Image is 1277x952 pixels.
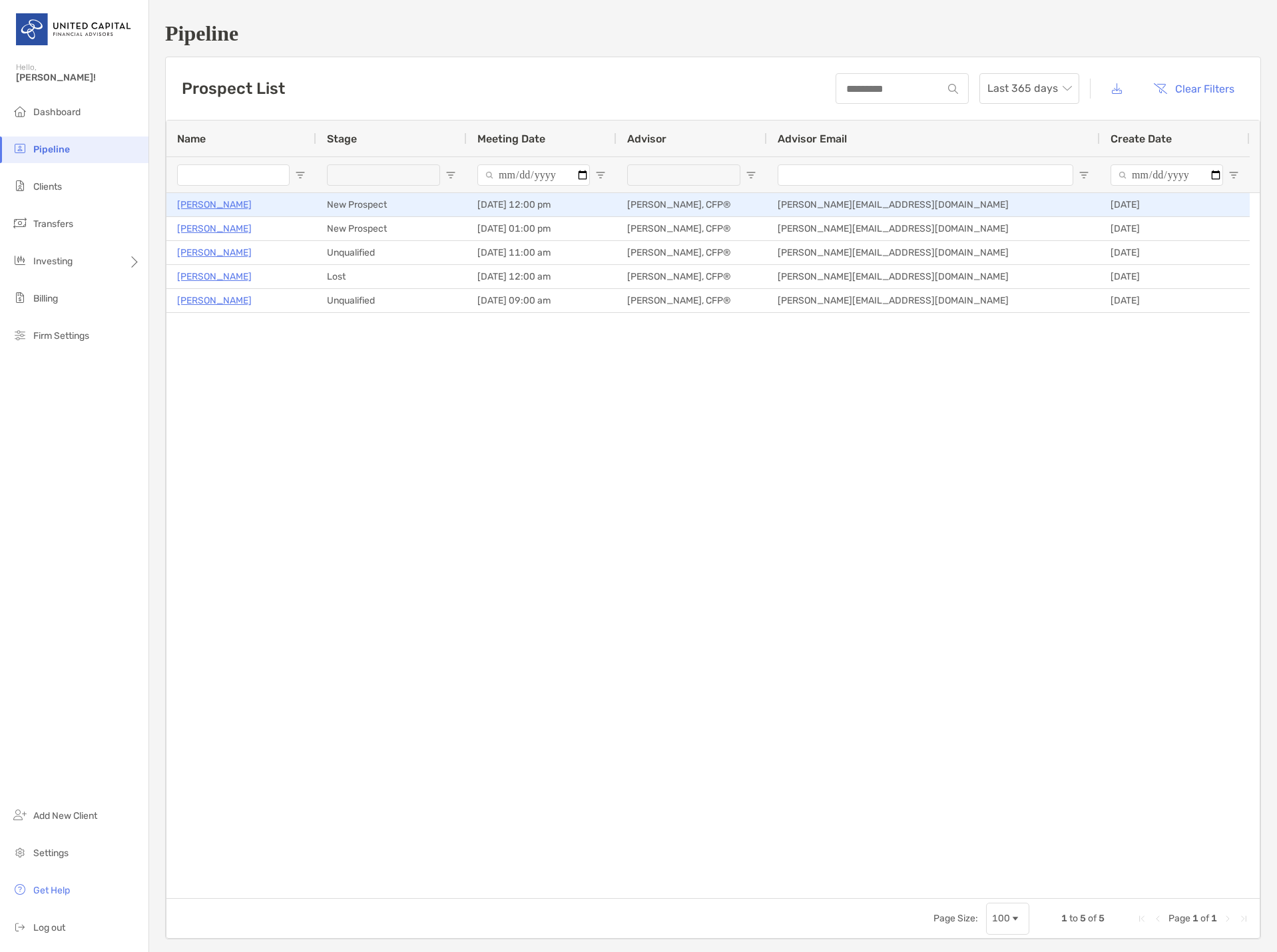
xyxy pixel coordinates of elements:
input: Name Filter Input [177,164,290,186]
span: to [1069,913,1078,924]
img: billing icon [12,290,28,306]
div: Last Page [1238,913,1249,924]
img: firm-settings icon [12,327,28,343]
span: Name [177,132,206,145]
div: New Prospect [316,217,467,240]
div: 100 [992,913,1010,924]
span: Create Date [1111,132,1172,145]
div: [DATE] [1100,193,1250,216]
span: [PERSON_NAME]! [16,72,140,83]
span: 1 [1211,913,1217,924]
a: [PERSON_NAME] [177,268,252,285]
img: investing icon [12,252,28,268]
span: Dashboard [33,107,81,118]
span: Advisor [627,132,666,145]
div: Page Size: [933,913,978,924]
span: Clients [33,181,62,192]
a: [PERSON_NAME] [177,196,252,213]
span: Settings [33,847,69,859]
input: Meeting Date Filter Input [477,164,590,186]
img: add_new_client icon [12,807,28,823]
div: [DATE] 12:00 am [467,265,617,288]
div: [PERSON_NAME][EMAIL_ADDRESS][DOMAIN_NAME] [767,241,1100,264]
button: Open Filter Menu [1228,170,1239,180]
button: Open Filter Menu [295,170,306,180]
div: [DATE] [1100,289,1250,312]
div: [PERSON_NAME][EMAIL_ADDRESS][DOMAIN_NAME] [767,193,1100,216]
h3: Prospect List [182,79,285,98]
div: Next Page [1222,913,1233,924]
div: [PERSON_NAME][EMAIL_ADDRESS][DOMAIN_NAME] [767,265,1100,288]
span: 5 [1080,913,1086,924]
span: Advisor Email [778,132,847,145]
div: [PERSON_NAME], CFP® [617,289,767,312]
img: transfers icon [12,215,28,231]
span: Stage [327,132,357,145]
button: Open Filter Menu [595,170,606,180]
img: clients icon [12,178,28,194]
div: Previous Page [1152,913,1163,924]
div: [DATE] 01:00 pm [467,217,617,240]
span: Pipeline [33,144,70,155]
span: Meeting Date [477,132,545,145]
input: Create Date Filter Input [1111,164,1223,186]
a: [PERSON_NAME] [177,292,252,309]
span: of [1200,913,1209,924]
span: Log out [33,922,65,933]
div: [DATE] [1100,265,1250,288]
img: get-help icon [12,881,28,897]
div: New Prospect [316,193,467,216]
div: [PERSON_NAME][EMAIL_ADDRESS][DOMAIN_NAME] [767,289,1100,312]
img: settings icon [12,844,28,860]
div: Unqualified [316,289,467,312]
div: [DATE] [1100,241,1250,264]
span: 5 [1099,913,1105,924]
span: Investing [33,256,73,267]
button: Open Filter Menu [746,170,756,180]
div: [PERSON_NAME], CFP® [617,217,767,240]
div: [PERSON_NAME], CFP® [617,265,767,288]
span: 1 [1192,913,1198,924]
button: Clear Filters [1143,74,1244,103]
span: Add New Client [33,810,97,822]
span: Firm Settings [33,330,89,342]
div: [PERSON_NAME], CFP® [617,241,767,264]
div: [PERSON_NAME], CFP® [617,193,767,216]
button: Open Filter Menu [445,170,456,180]
span: Last 365 days [987,74,1071,103]
input: Advisor Email Filter Input [778,164,1073,186]
span: of [1088,913,1097,924]
a: [PERSON_NAME] [177,220,252,237]
span: 1 [1061,913,1067,924]
div: [DATE] [1100,217,1250,240]
div: [DATE] 12:00 pm [467,193,617,216]
span: Billing [33,293,58,304]
div: [PERSON_NAME][EMAIL_ADDRESS][DOMAIN_NAME] [767,217,1100,240]
img: input icon [948,84,958,94]
h1: Pipeline [165,21,1261,46]
span: Transfers [33,218,73,230]
div: Lost [316,265,467,288]
div: Unqualified [316,241,467,264]
img: pipeline icon [12,140,28,156]
img: logout icon [12,919,28,935]
span: Get Help [33,885,70,896]
button: Open Filter Menu [1079,170,1089,180]
div: Page Size [986,903,1029,935]
img: United Capital Logo [16,5,132,53]
span: Page [1168,913,1190,924]
img: dashboard icon [12,103,28,119]
div: [DATE] 11:00 am [467,241,617,264]
div: First Page [1137,913,1147,924]
a: [PERSON_NAME] [177,244,252,261]
div: [DATE] 09:00 am [467,289,617,312]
